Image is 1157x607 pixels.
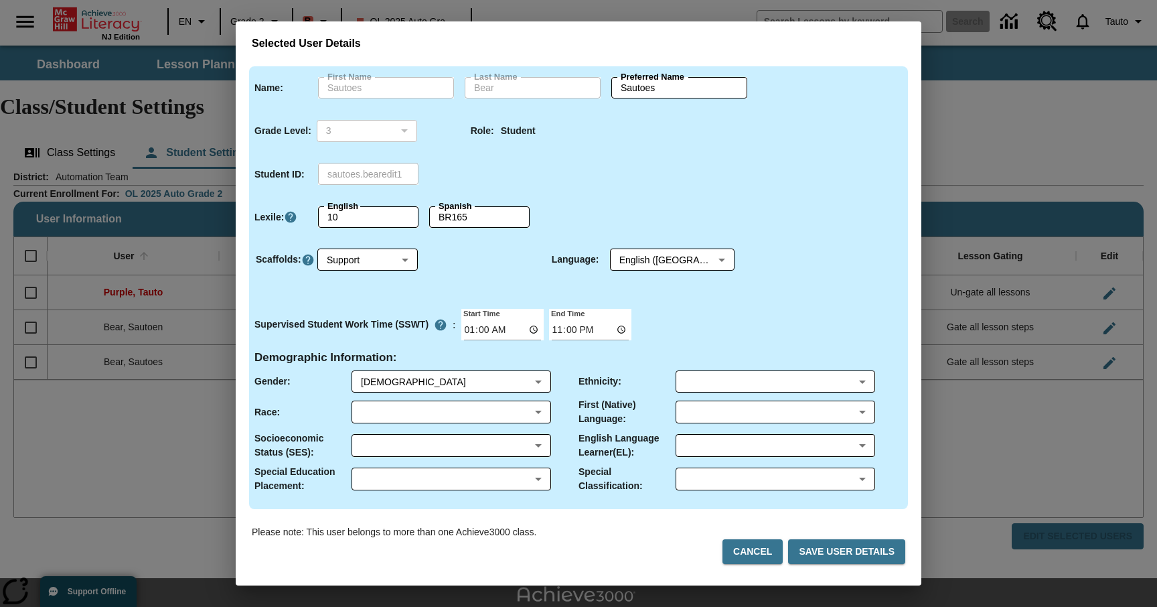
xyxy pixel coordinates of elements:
label: Spanish [439,200,472,212]
p: Ethnicity : [578,375,621,389]
p: Please note: This user belongs to more than one Achieve3000 class. [252,525,536,539]
div: Language [610,249,735,271]
button: Click here to know more about Scaffolds [301,253,315,267]
p: Name : [254,81,283,95]
div: Male [361,375,530,389]
p: Role : [471,124,494,138]
div: English ([GEOGRAPHIC_DATA]) [610,249,735,271]
p: Grade Level : [254,124,311,138]
h3: Selected User Details [252,38,905,50]
label: Start Time [461,308,500,319]
p: Special Classification : [578,465,676,493]
p: English Language Learner(EL) : [578,431,676,460]
h4: Demographic Information : [254,351,397,365]
div: Scaffolds [317,249,418,271]
p: Socioeconomic Status (SES) : [254,431,352,460]
div: Student ID [318,163,418,185]
p: First (Native) Language : [578,398,676,426]
label: Last Name [474,71,517,83]
div: : [254,313,456,337]
label: First Name [327,71,372,83]
a: Click here to know more about Lexiles, Will open in new tab [284,210,297,224]
p: Student [501,124,536,138]
p: Language : [552,253,599,267]
p: Student ID : [254,167,305,182]
p: Supervised Student Work Time (SSWT) [254,318,429,332]
div: Grade Level [317,120,417,142]
div: Support [317,249,418,271]
p: Lexile : [254,210,284,224]
label: End Time [549,308,585,319]
button: Save User Details [788,539,905,564]
button: Supervised Student Work Time is the timeframe when students can take LevelSet and when lessons ar... [429,313,453,337]
p: Gender : [254,375,291,389]
p: Special Education Placement : [254,465,352,493]
p: Scaffolds : [256,253,301,267]
button: Cancel [722,539,783,564]
label: English [327,200,358,212]
label: Preferred Name [621,71,684,83]
div: 3 [317,120,417,142]
p: Race : [254,405,280,419]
